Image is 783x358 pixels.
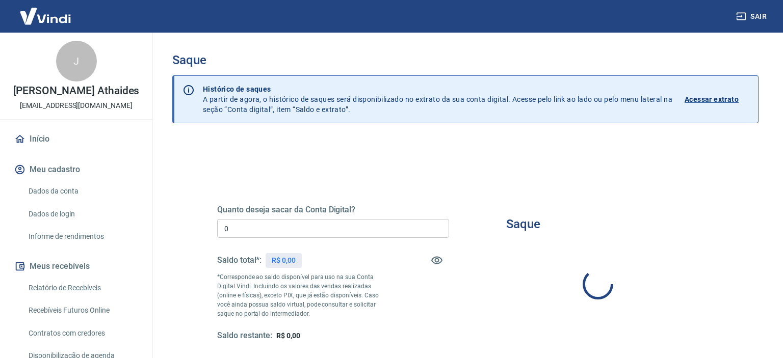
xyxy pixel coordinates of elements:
[24,300,140,321] a: Recebíveis Futuros Online
[217,205,449,215] h5: Quanto deseja sacar da Conta Digital?
[12,1,79,32] img: Vindi
[12,255,140,278] button: Meus recebíveis
[506,217,540,231] h3: Saque
[734,7,771,26] button: Sair
[24,204,140,225] a: Dados de login
[272,255,296,266] p: R$ 0,00
[203,84,672,115] p: A partir de agora, o histórico de saques será disponibilizado no extrato da sua conta digital. Ac...
[217,255,262,265] h5: Saldo total*:
[56,41,97,81] div: J
[24,181,140,202] a: Dados da conta
[203,84,672,94] p: Histórico de saques
[24,226,140,247] a: Informe de rendimentos
[685,84,750,115] a: Acessar extrato
[13,86,140,96] p: [PERSON_NAME] Athaides
[217,331,272,341] h5: Saldo restante:
[12,158,140,181] button: Meu cadastro
[685,94,739,104] p: Acessar extrato
[24,278,140,298] a: Relatório de Recebíveis
[20,100,133,111] p: [EMAIL_ADDRESS][DOMAIN_NAME]
[276,332,300,340] span: R$ 0,00
[24,323,140,344] a: Contratos com credores
[217,272,391,318] p: *Corresponde ao saldo disponível para uso na sua Conta Digital Vindi. Incluindo os valores das ve...
[172,53,759,67] h3: Saque
[12,128,140,150] a: Início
